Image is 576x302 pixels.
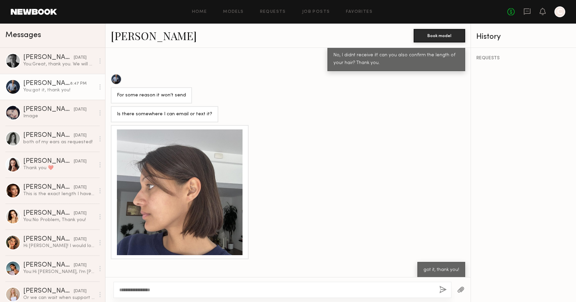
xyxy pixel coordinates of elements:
[74,236,87,243] div: [DATE]
[23,80,70,87] div: [PERSON_NAME]
[414,29,465,42] button: Book model
[23,139,95,145] div: both of my ears as requested!
[23,87,95,93] div: You: got it, thank you!
[23,269,95,275] div: You: Hi [PERSON_NAME], I’m [PERSON_NAME] — founder and creative director of Folles, a fine jewelr...
[333,52,459,67] div: No, I didnt receive it! can you also confirm the length of your hair? Thank you.
[23,165,95,171] div: Thank you ❤️
[476,56,571,61] div: REQUESTS
[423,266,459,274] div: got it, thank you!
[23,106,74,113] div: [PERSON_NAME]
[117,111,212,118] div: Is there somewhere I can email or text it?
[223,10,244,14] a: Models
[70,81,87,87] div: 8:47 PM
[23,288,74,295] div: [PERSON_NAME]
[23,295,95,301] div: Or we can wait when support team responds Sorry
[74,288,87,295] div: [DATE]
[260,10,286,14] a: Requests
[554,6,565,17] a: C
[111,28,197,43] a: [PERSON_NAME]
[23,243,95,249] div: Hi [PERSON_NAME]! I would love that. The concept seems beautiful and creative. Could we lock in t...
[117,92,186,99] div: For some reason it won’t send
[23,54,74,61] div: [PERSON_NAME]
[74,158,87,165] div: [DATE]
[23,132,74,139] div: [PERSON_NAME]
[23,191,95,197] div: This is the exact length I have right now.
[414,32,465,38] a: Book model
[74,55,87,61] div: [DATE]
[23,262,74,269] div: [PERSON_NAME]
[74,132,87,139] div: [DATE]
[5,31,41,39] span: Messages
[23,113,95,119] div: Image
[23,217,95,223] div: You: No Problem, Thank you!
[23,158,74,165] div: [PERSON_NAME]
[302,10,330,14] a: Job Posts
[23,210,74,217] div: [PERSON_NAME]
[74,107,87,113] div: [DATE]
[23,184,74,191] div: [PERSON_NAME]
[346,10,373,14] a: Favorites
[23,61,95,67] div: You: Great, thank you. We will get back to you later [DATE] on a time and location for [DATE]. Do...
[74,184,87,191] div: [DATE]
[74,210,87,217] div: [DATE]
[192,10,207,14] a: Home
[476,33,571,41] div: History
[74,262,87,269] div: [DATE]
[23,236,74,243] div: [PERSON_NAME]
